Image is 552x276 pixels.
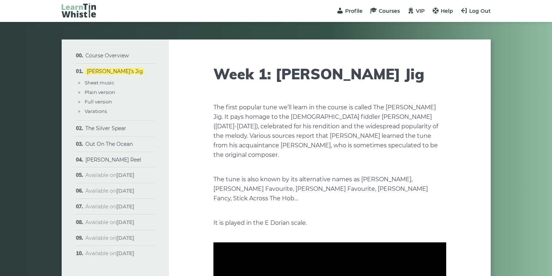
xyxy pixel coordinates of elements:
[85,172,134,178] span: Available on
[407,8,425,14] a: VIP
[116,235,134,241] strong: [DATE]
[85,235,134,241] span: Available on
[85,156,141,163] a: [PERSON_NAME] Reel
[336,8,363,14] a: Profile
[85,80,114,86] a: Sheet music
[213,218,446,228] p: It is played in the E Dorian scale.
[213,103,446,160] p: The first popular tune we’ll learn in the course is called The [PERSON_NAME] Jig. It pays homage ...
[85,68,144,75] a: [PERSON_NAME]’s Jig
[416,8,425,14] span: VIP
[213,175,446,203] p: The tune is also known by its alternative names as [PERSON_NAME], [PERSON_NAME] Favourite, [PERSO...
[85,52,129,59] a: Course Overview
[85,99,112,105] a: Full version
[432,8,453,14] a: Help
[469,8,491,14] span: Log Out
[460,8,491,14] a: Log Out
[116,219,134,226] strong: [DATE]
[85,125,126,132] a: The Silver Spear
[441,8,453,14] span: Help
[116,188,134,194] strong: [DATE]
[85,108,107,114] a: Varations
[213,65,446,83] h1: Week 1: [PERSON_NAME] Jig
[85,89,115,95] a: Plain version
[85,188,134,194] span: Available on
[370,8,400,14] a: Courses
[85,141,133,147] a: Out On The Ocean
[85,203,134,210] span: Available on
[116,203,134,210] strong: [DATE]
[116,172,134,178] strong: [DATE]
[85,219,134,226] span: Available on
[379,8,400,14] span: Courses
[85,250,134,257] span: Available on
[116,250,134,257] strong: [DATE]
[62,3,96,18] img: LearnTinWhistle.com
[345,8,363,14] span: Profile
